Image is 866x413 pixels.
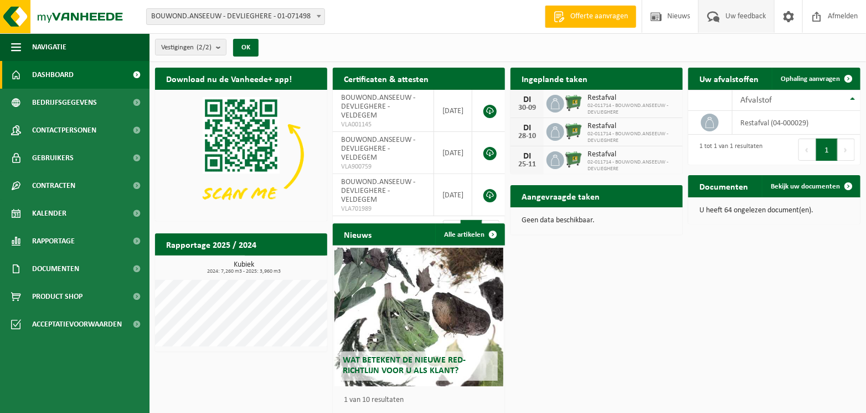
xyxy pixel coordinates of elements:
[516,104,538,112] div: 30-09
[564,150,583,169] img: WB-0660-HPE-GN-01
[516,152,538,161] div: DI
[155,39,226,55] button: Vestigingen(2/2)
[587,150,677,159] span: Restafval
[434,174,472,216] td: [DATE]
[341,120,425,129] span: VLA001145
[155,90,327,219] img: Download de VHEPlus App
[511,185,611,207] h2: Aangevraagde taken
[197,44,212,51] count: (2/2)
[333,223,383,245] h2: Nieuws
[516,124,538,132] div: DI
[838,139,855,161] button: Next
[564,121,583,140] img: WB-0660-HPE-GN-01
[32,283,83,310] span: Product Shop
[816,139,838,161] button: 1
[155,233,267,255] h2: Rapportage 2025 / 2024
[564,93,583,112] img: WB-0660-HPE-GN-01
[245,255,326,277] a: Bekijk rapportage
[341,205,425,213] span: VLA701989
[341,136,415,162] span: BOUWOND.ANSEEUW - DEVLIEGHERE - VELDEGEM
[341,178,415,204] span: BOUWOND.ANSEEUW - DEVLIEGHERE - VELDEGEM
[762,175,859,197] a: Bekijk uw documenten
[333,68,440,89] h2: Certificaten & attesten
[516,95,538,104] div: DI
[32,255,79,283] span: Documenten
[161,261,327,274] h3: Kubiek
[233,39,259,57] button: OK
[146,8,325,25] span: BOUWOND.ANSEEUW - DEVLIEGHERE - 01-071498
[781,75,840,83] span: Ophaling aanvragen
[741,96,772,105] span: Afvalstof
[32,33,66,61] span: Navigatie
[344,396,499,404] p: 1 van 10 resultaten
[147,9,324,24] span: BOUWOND.ANSEEUW - DEVLIEGHERE - 01-071498
[772,68,859,90] a: Ophaling aanvragen
[516,132,538,140] div: 28-10
[32,89,97,116] span: Bedrijfsgegevens
[341,162,425,171] span: VLA900759
[516,161,538,169] div: 25-11
[161,269,327,274] span: 2024: 7,260 m3 - 2025: 3,960 m3
[32,61,74,89] span: Dashboard
[522,217,672,225] p: Geen data beschikbaar.
[32,172,75,200] span: Contracten
[32,227,75,255] span: Rapportage
[798,139,816,161] button: Previous
[434,90,472,132] td: [DATE]
[435,223,504,246] a: Alle artikelen
[32,116,96,144] span: Contactpersonen
[434,132,472,174] td: [DATE]
[32,310,122,338] span: Acceptatievoorwaarden
[699,207,849,215] p: U heeft 64 ongelezen document(en).
[568,11,631,22] span: Offerte aanvragen
[511,68,599,89] h2: Ingeplande taken
[334,248,503,386] a: Wat betekent de nieuwe RED-richtlijn voor u als klant?
[161,39,212,56] span: Vestigingen
[155,68,303,89] h2: Download nu de Vanheede+ app!
[587,94,677,103] span: Restafval
[587,159,677,172] span: 02-011714 - BOUWOND.ANSEEUW - DEVLIEGHERE
[587,131,677,144] span: 02-011714 - BOUWOND.ANSEEUW - DEVLIEGHERE
[32,200,66,227] span: Kalender
[688,68,770,89] h2: Uw afvalstoffen
[587,122,677,131] span: Restafval
[545,6,636,28] a: Offerte aanvragen
[587,103,677,116] span: 02-011714 - BOUWOND.ANSEEUW - DEVLIEGHERE
[688,175,759,197] h2: Documenten
[771,183,840,190] span: Bekijk uw documenten
[343,356,466,375] span: Wat betekent de nieuwe RED-richtlijn voor u als klant?
[733,111,860,135] td: restafval (04-000029)
[32,144,74,172] span: Gebruikers
[341,94,415,120] span: BOUWOND.ANSEEUW - DEVLIEGHERE - VELDEGEM
[694,137,762,162] div: 1 tot 1 van 1 resultaten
